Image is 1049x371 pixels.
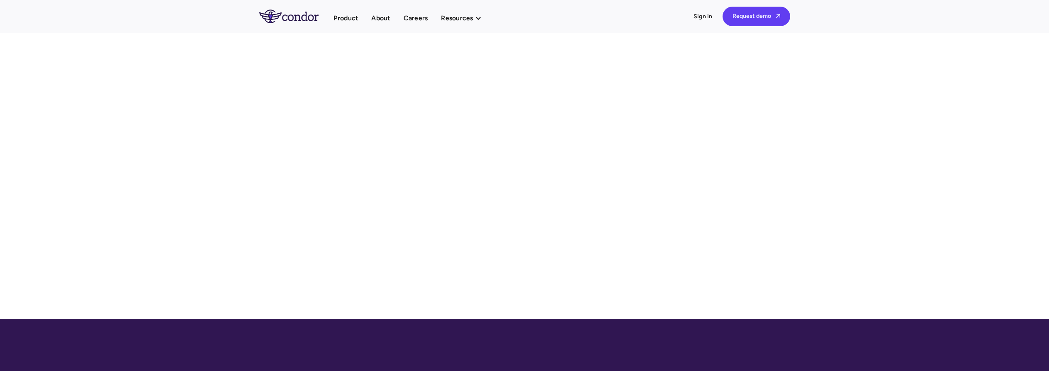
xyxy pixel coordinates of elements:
a: home [259,10,333,23]
a: Product [333,12,358,24]
span:  [776,13,780,19]
a: About [371,12,390,24]
a: Request demo [723,7,790,26]
a: Careers [404,12,428,24]
div: Resources [441,12,489,24]
iframe: Streamlining Clinical Financial Processes with Condor [312,59,737,271]
div: Resources [441,12,473,24]
a: Sign in [694,12,713,21]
